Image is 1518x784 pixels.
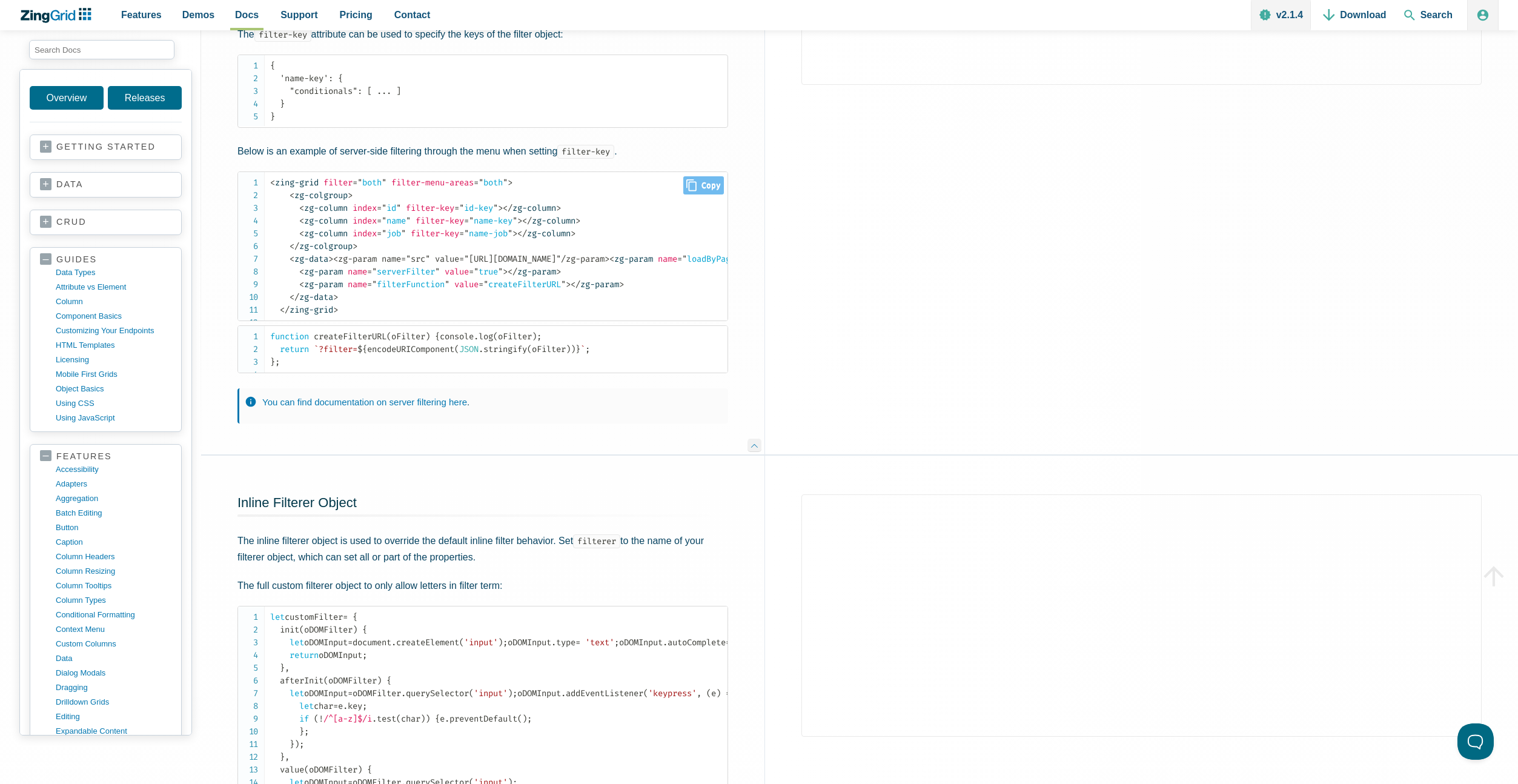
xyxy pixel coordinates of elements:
[270,178,319,188] span: zing-grid
[445,279,449,290] span: "
[56,411,171,425] a: using JavaScript
[401,688,406,699] span: .
[498,203,503,213] span: >
[459,228,464,239] span: =
[56,666,171,680] a: dialog modals
[406,688,469,699] span: querySelector
[474,267,479,277] span: "
[464,637,498,648] span: 'input'
[512,216,517,226] span: "
[396,203,401,213] span: "
[348,190,353,201] span: >
[425,714,430,724] span: )
[1457,723,1494,760] iframe: Toggle Customer Support
[575,216,580,226] span: >
[362,701,367,711] span: ;
[290,254,328,264] span: zg-data
[508,267,556,277] span: zg-param
[406,203,454,213] span: filter-key
[367,279,372,290] span: =
[280,676,323,686] span: afterInit
[56,367,171,382] a: mobile first grids
[677,254,682,264] span: =
[527,714,532,724] span: ;
[40,451,171,462] a: features
[459,637,464,648] span: (
[290,637,304,648] span: let
[56,564,171,579] a: column resizing
[40,141,171,153] a: getting started
[304,625,353,635] span: oDOMFilter
[270,612,285,622] span: let
[517,228,571,239] span: zg-column
[435,714,440,724] span: {
[454,203,459,213] span: =
[314,344,357,354] span: `?filter=
[56,280,171,294] a: Attribute vs Element
[19,8,98,23] a: ZingChart Logo. Click to return to the homepage
[435,267,440,277] span: "
[353,203,377,213] span: index
[299,267,343,277] span: zg-param
[254,28,311,42] code: filter-key
[367,267,372,277] span: =
[56,520,171,535] a: button
[108,86,182,110] a: Releases
[299,739,304,749] span: ;
[609,254,614,264] span: <
[372,714,377,724] span: .
[394,7,431,23] span: Contact
[270,59,728,123] code: { 'name-key': { "conditionals": [ ... ] } }
[561,279,566,290] span: "
[56,396,171,411] a: using CSS
[280,7,317,23] span: Support
[801,494,1482,737] iframe: Demo loaded in iFrame
[280,305,290,315] span: </
[56,695,171,709] a: drilldown grids
[522,216,532,226] span: </
[182,7,214,23] span: Demos
[416,216,464,226] span: filter-key
[348,267,367,277] span: name
[459,344,479,354] span: JSON
[508,267,517,277] span: </
[299,228,304,239] span: <
[464,216,469,226] span: =
[343,701,348,711] span: .
[56,622,171,637] a: context menu
[557,145,614,159] code: filter-key
[726,688,735,699] span: =>
[299,203,304,213] span: <
[299,625,304,635] span: (
[382,203,386,213] span: "
[706,688,711,699] span: (
[479,344,483,354] span: .
[294,739,299,749] span: )
[270,331,309,342] span: function
[304,726,309,737] span: ;
[319,714,323,724] span: !
[454,279,479,290] span: value
[391,331,425,342] span: oFilter
[299,279,304,290] span: <
[493,203,498,213] span: "
[498,267,503,277] span: "
[290,739,294,749] span: }
[517,216,522,226] span: >
[299,726,304,737] span: }
[648,688,697,699] span: 'keypress'
[396,714,401,724] span: (
[348,279,367,290] span: name
[573,534,620,548] code: filterer
[40,179,171,191] a: data
[377,228,382,239] span: =
[503,637,508,648] span: ;
[237,533,728,565] p: The inline filterer object is used to override the default inline filter behavior. Set to the nam...
[299,203,348,213] span: zg-column
[275,357,280,367] span: ;
[237,495,357,510] a: Inline Filterer Object
[340,7,373,23] span: Pricing
[377,228,406,239] span: job
[56,579,171,593] a: column tooltips
[382,178,386,188] span: "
